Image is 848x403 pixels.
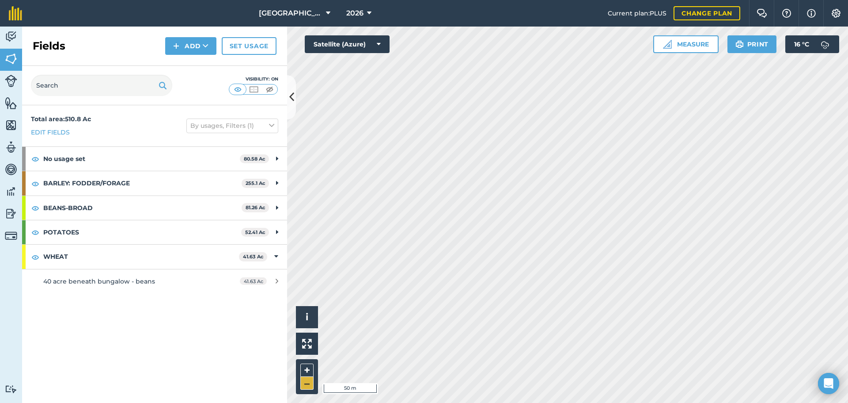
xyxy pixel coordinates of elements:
button: – [300,377,314,390]
img: svg+xml;base64,PHN2ZyB4bWxucz0iaHR0cDovL3d3dy53My5vcmcvMjAwMC9zdmciIHdpZHRoPSIxOCIgaGVpZ2h0PSIyNC... [31,252,39,262]
img: svg+xml;base64,PHN2ZyB4bWxucz0iaHR0cDovL3d3dy53My5vcmcvMjAwMC9zdmciIHdpZHRoPSIxOCIgaGVpZ2h0PSIyNC... [31,178,39,189]
strong: No usage set [43,147,240,171]
a: Change plan [674,6,740,20]
img: svg+xml;base64,PHN2ZyB4bWxucz0iaHR0cDovL3d3dy53My5vcmcvMjAwMC9zdmciIHdpZHRoPSIxNyIgaGVpZ2h0PSIxNy... [807,8,816,19]
span: i [306,311,308,322]
span: Current plan : PLUS [608,8,666,18]
img: svg+xml;base64,PHN2ZyB4bWxucz0iaHR0cDovL3d3dy53My5vcmcvMjAwMC9zdmciIHdpZHRoPSIxOCIgaGVpZ2h0PSIyNC... [31,203,39,213]
span: [GEOGRAPHIC_DATA] [259,8,322,19]
img: svg+xml;base64,PD94bWwgdmVyc2lvbj0iMS4wIiBlbmNvZGluZz0idXRmLTgiPz4KPCEtLSBHZW5lcmF0b3I6IEFkb2JlIE... [5,141,17,154]
img: fieldmargin Logo [9,6,22,20]
img: svg+xml;base64,PD94bWwgdmVyc2lvbj0iMS4wIiBlbmNvZGluZz0idXRmLTgiPz4KPCEtLSBHZW5lcmF0b3I6IEFkb2JlIE... [5,163,17,176]
div: POTATOES52.41 Ac [22,220,287,244]
button: Add [165,37,216,55]
button: By usages, Filters (1) [186,119,278,133]
strong: POTATOES [43,220,241,244]
img: svg+xml;base64,PD94bWwgdmVyc2lvbj0iMS4wIiBlbmNvZGluZz0idXRmLTgiPz4KPCEtLSBHZW5lcmF0b3I6IEFkb2JlIE... [5,30,17,43]
span: 40 acre beneath bungalow - beans [43,277,155,285]
button: Measure [653,35,719,53]
strong: 80.58 Ac [244,156,265,162]
span: 41.63 Ac [240,277,267,285]
div: No usage set80.58 Ac [22,147,287,171]
img: A cog icon [831,9,841,18]
a: Edit fields [31,127,70,137]
span: 16 ° C [794,35,809,53]
img: Four arrows, one pointing top left, one top right, one bottom right and the last bottom left [302,339,312,349]
a: 40 acre beneath bungalow - beans41.63 Ac [22,269,287,293]
strong: BARLEY: FODDER/FORAGE [43,171,242,195]
img: svg+xml;base64,PHN2ZyB4bWxucz0iaHR0cDovL3d3dy53My5vcmcvMjAwMC9zdmciIHdpZHRoPSIxOCIgaGVpZ2h0PSIyNC... [31,227,39,238]
strong: 81.26 Ac [246,204,265,211]
strong: WHEAT [43,245,239,269]
div: WHEAT41.63 Ac [22,245,287,269]
img: svg+xml;base64,PHN2ZyB4bWxucz0iaHR0cDovL3d3dy53My5vcmcvMjAwMC9zdmciIHdpZHRoPSIxOSIgaGVpZ2h0PSIyNC... [159,80,167,91]
strong: 41.63 Ac [243,253,264,260]
img: svg+xml;base64,PHN2ZyB4bWxucz0iaHR0cDovL3d3dy53My5vcmcvMjAwMC9zdmciIHdpZHRoPSI1MCIgaGVpZ2h0PSI0MC... [248,85,259,94]
strong: Total area : 510.8 Ac [31,115,91,123]
img: svg+xml;base64,PD94bWwgdmVyc2lvbj0iMS4wIiBlbmNvZGluZz0idXRmLTgiPz4KPCEtLSBHZW5lcmF0b3I6IEFkb2JlIE... [5,75,17,87]
input: Search [31,75,172,96]
img: svg+xml;base64,PHN2ZyB4bWxucz0iaHR0cDovL3d3dy53My5vcmcvMjAwMC9zdmciIHdpZHRoPSIxOCIgaGVpZ2h0PSIyNC... [31,154,39,164]
img: svg+xml;base64,PD94bWwgdmVyc2lvbj0iMS4wIiBlbmNvZGluZz0idXRmLTgiPz4KPCEtLSBHZW5lcmF0b3I6IEFkb2JlIE... [5,185,17,198]
div: BEANS-BROAD81.26 Ac [22,196,287,220]
div: Visibility: On [229,76,278,83]
img: svg+xml;base64,PHN2ZyB4bWxucz0iaHR0cDovL3d3dy53My5vcmcvMjAwMC9zdmciIHdpZHRoPSIxNCIgaGVpZ2h0PSIyNC... [173,41,179,51]
h2: Fields [33,39,65,53]
button: 16 °C [785,35,839,53]
button: Satellite (Azure) [305,35,390,53]
a: Set usage [222,37,276,55]
img: svg+xml;base64,PHN2ZyB4bWxucz0iaHR0cDovL3d3dy53My5vcmcvMjAwMC9zdmciIHdpZHRoPSI1MCIgaGVpZ2h0PSI0MC... [232,85,243,94]
img: svg+xml;base64,PHN2ZyB4bWxucz0iaHR0cDovL3d3dy53My5vcmcvMjAwMC9zdmciIHdpZHRoPSI1NiIgaGVpZ2h0PSI2MC... [5,96,17,110]
strong: 255.1 Ac [246,180,265,186]
span: 2026 [346,8,363,19]
img: svg+xml;base64,PHN2ZyB4bWxucz0iaHR0cDovL3d3dy53My5vcmcvMjAwMC9zdmciIHdpZHRoPSI1NiIgaGVpZ2h0PSI2MC... [5,119,17,132]
img: Two speech bubbles overlapping with the left bubble in the forefront [757,9,767,18]
strong: 52.41 Ac [245,229,265,235]
img: Ruler icon [663,40,672,49]
img: svg+xml;base64,PD94bWwgdmVyc2lvbj0iMS4wIiBlbmNvZGluZz0idXRmLTgiPz4KPCEtLSBHZW5lcmF0b3I6IEFkb2JlIE... [5,230,17,242]
img: svg+xml;base64,PHN2ZyB4bWxucz0iaHR0cDovL3d3dy53My5vcmcvMjAwMC9zdmciIHdpZHRoPSIxOSIgaGVpZ2h0PSIyNC... [735,39,744,50]
img: svg+xml;base64,PD94bWwgdmVyc2lvbj0iMS4wIiBlbmNvZGluZz0idXRmLTgiPz4KPCEtLSBHZW5lcmF0b3I6IEFkb2JlIE... [5,385,17,393]
button: + [300,364,314,377]
strong: BEANS-BROAD [43,196,242,220]
div: Open Intercom Messenger [818,373,839,394]
img: A question mark icon [781,9,792,18]
img: svg+xml;base64,PD94bWwgdmVyc2lvbj0iMS4wIiBlbmNvZGluZz0idXRmLTgiPz4KPCEtLSBHZW5lcmF0b3I6IEFkb2JlIE... [816,35,834,53]
div: BARLEY: FODDER/FORAGE255.1 Ac [22,171,287,195]
button: i [296,306,318,328]
img: svg+xml;base64,PHN2ZyB4bWxucz0iaHR0cDovL3d3dy53My5vcmcvMjAwMC9zdmciIHdpZHRoPSI1MCIgaGVpZ2h0PSI0MC... [264,85,275,94]
img: svg+xml;base64,PD94bWwgdmVyc2lvbj0iMS4wIiBlbmNvZGluZz0idXRmLTgiPz4KPCEtLSBHZW5lcmF0b3I6IEFkb2JlIE... [5,207,17,220]
img: svg+xml;base64,PHN2ZyB4bWxucz0iaHR0cDovL3d3dy53My5vcmcvMjAwMC9zdmciIHdpZHRoPSI1NiIgaGVpZ2h0PSI2MC... [5,52,17,65]
button: Print [727,35,777,53]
